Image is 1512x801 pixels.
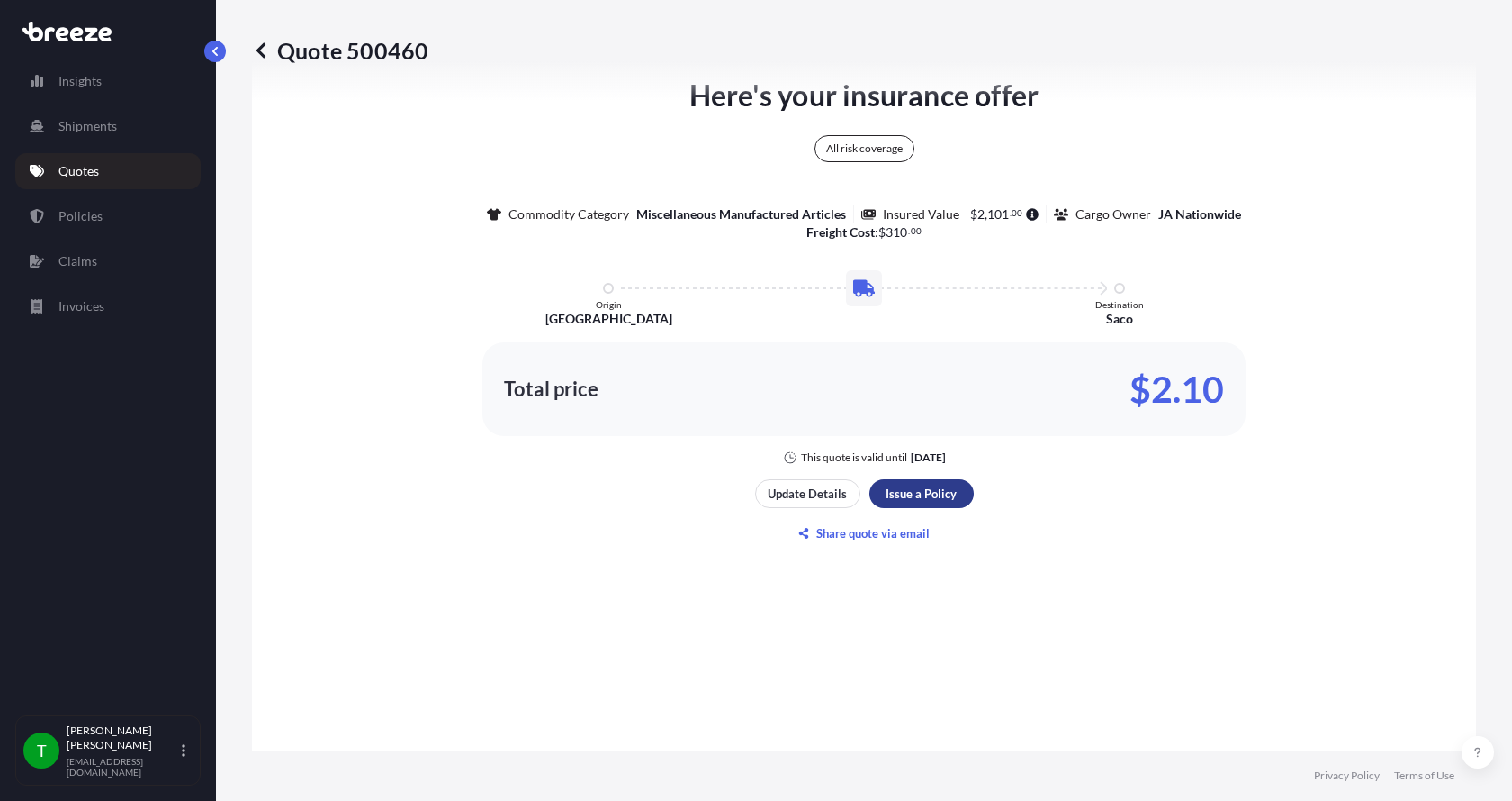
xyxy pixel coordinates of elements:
div: All risk coverage [814,135,914,162]
p: Total price [504,380,598,398]
a: Claims [15,243,201,279]
span: 310 [886,226,907,239]
span: 00 [1012,210,1022,216]
p: Miscellaneous Manufactured Articles [636,205,846,223]
span: . [908,228,910,234]
span: 2 [977,208,985,221]
span: , [985,208,987,221]
p: Quotes [58,162,99,180]
p: Origin [596,299,622,310]
a: Shipments [15,108,201,144]
span: . [1010,210,1012,216]
span: $ [878,226,886,239]
p: [GEOGRAPHIC_DATA] [545,310,672,328]
p: Share quote via email [816,524,930,542]
button: Share quote via email [755,519,974,548]
p: Claims [58,252,97,270]
a: Insights [15,63,201,99]
p: Invoices [58,297,104,315]
span: 101 [987,208,1009,221]
p: : [806,223,922,241]
span: T [37,742,47,760]
p: Cargo Owner [1075,205,1151,223]
p: Update Details [768,485,847,503]
button: Issue a Policy [869,479,974,508]
a: Quotes [15,153,201,189]
a: Terms of Use [1394,769,1454,783]
span: $ [970,208,977,221]
p: Shipments [58,117,117,135]
p: This quote is valid until [801,451,907,465]
button: Update Details [755,479,860,508]
p: [DATE] [911,451,946,465]
p: Policies [58,207,103,225]
a: Policies [15,198,201,234]
p: Insights [58,72,102,90]
b: Freight Cost [806,224,875,240]
p: $2.10 [1129,375,1224,404]
span: 00 [911,228,922,234]
a: Invoices [15,288,201,324]
p: Insured Value [883,205,959,223]
p: [EMAIL_ADDRESS][DOMAIN_NAME] [67,756,178,778]
p: Commodity Category [508,205,629,223]
a: Privacy Policy [1314,769,1380,783]
p: Issue a Policy [886,485,957,503]
p: [PERSON_NAME] [PERSON_NAME] [67,724,178,752]
p: Destination [1095,299,1144,310]
p: JA Nationwide [1158,205,1241,223]
p: Quote 500460 [252,36,428,65]
p: Saco [1106,310,1133,328]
